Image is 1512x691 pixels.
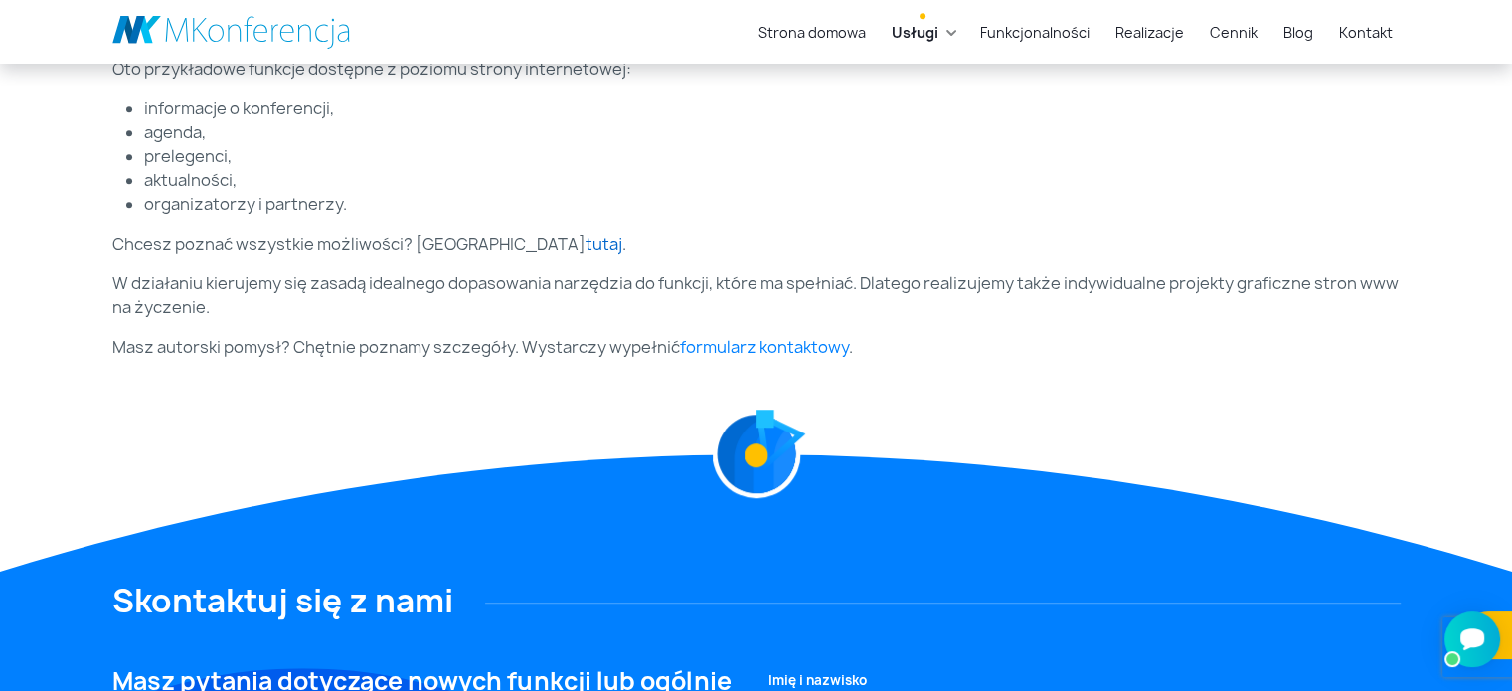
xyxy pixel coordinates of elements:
[884,14,946,51] a: Usługi
[710,387,787,460] img: Graficzny element strony
[747,445,765,464] img: Graficzny element strony
[1202,14,1265,51] a: Cennik
[1107,14,1192,51] a: Realizacje
[1444,611,1500,667] iframe: Smartsupp widget button
[768,671,867,691] label: Imię i nazwisko
[972,14,1097,51] a: Funkcjonalności
[586,233,622,255] a: tutaj
[680,336,849,358] a: formularz kontaktowy
[144,120,1401,144] li: agenda,
[112,57,1401,81] p: Oto przykładowe funkcje dostępne z poziomu strony internetowej:
[144,96,1401,120] li: informacje o konferencji,
[112,335,1401,359] p: Masz autorski pomysł? Chętnie poznamy szczegóły. Wystarczy wypełnić .
[112,232,1401,256] p: Chcesz poznać wszystkie możliwości? [GEOGRAPHIC_DATA] .
[112,271,1401,319] p: W działaniu kierujemy się zasadą idealnego dopasowania narzędzia do funkcji, które ma spełniać. D...
[712,410,800,498] img: Graficzny element strony
[144,144,1401,168] li: prelegenci,
[112,582,1401,619] h2: Skontaktuj się z nami
[1275,14,1321,51] a: Blog
[1331,14,1401,51] a: Kontakt
[144,192,1401,216] li: organizatorzy i partnerzy.
[768,422,794,447] img: Graficzny element strony
[144,168,1401,192] li: aktualności,
[751,14,874,51] a: Strona domowa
